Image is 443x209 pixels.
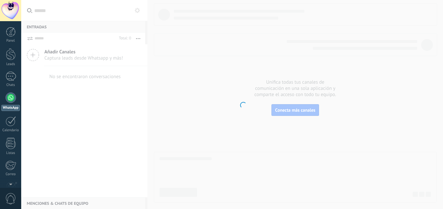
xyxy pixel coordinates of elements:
div: WhatsApp [1,105,20,111]
div: Correo [1,172,20,176]
div: Leads [1,62,20,66]
div: Chats [1,83,20,87]
div: Panel [1,39,20,43]
div: Listas [1,151,20,155]
div: Calendario [1,128,20,132]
